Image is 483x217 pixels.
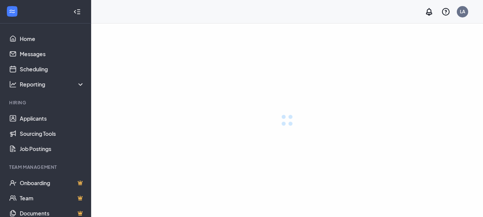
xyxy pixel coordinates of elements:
a: OnboardingCrown [20,175,85,190]
a: TeamCrown [20,190,85,206]
svg: Collapse [73,8,81,16]
svg: Notifications [425,7,434,16]
a: Job Postings [20,141,85,156]
svg: WorkstreamLogo [8,8,16,15]
div: Team Management [9,164,83,170]
div: LA [460,8,465,15]
a: Applicants [20,111,85,126]
a: Home [20,31,85,46]
svg: Analysis [9,80,17,88]
a: Scheduling [20,61,85,77]
div: Hiring [9,99,83,106]
div: Reporting [20,80,85,88]
a: Sourcing Tools [20,126,85,141]
a: Messages [20,46,85,61]
svg: QuestionInfo [441,7,450,16]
